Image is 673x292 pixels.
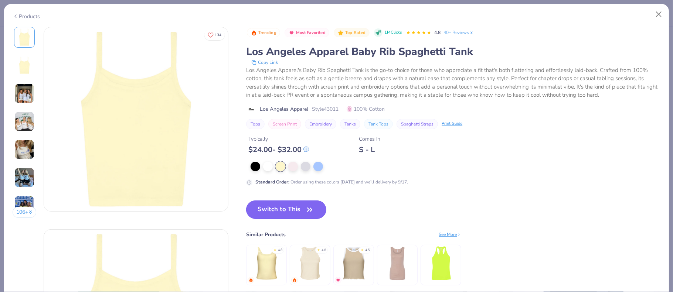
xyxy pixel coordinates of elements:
div: 4.8 [278,248,282,253]
img: Back [16,56,33,74]
div: S - L [359,145,380,154]
span: 4.8 [434,30,441,35]
button: Tank Tops [364,119,393,129]
div: 4.8 [322,248,326,253]
div: Los Angeles Apparel Baby Rib Spaghetti Tank [246,45,660,59]
div: ★ [361,248,364,251]
button: Badge Button [334,28,369,38]
img: User generated content [14,140,34,159]
img: Fresh Prints Cali Camisole Top [249,246,284,281]
button: Spaghetti Straps [397,119,438,129]
img: Bella + Canvas Ladies' Micro Ribbed Tank [380,246,415,281]
div: See More [439,231,461,238]
img: Team 365 Ladies' Zone Performance Racerback Tank [424,246,459,281]
div: Products [13,13,40,20]
button: Switch to This [246,200,326,219]
span: Top Rated [345,31,366,35]
button: 106+ [13,207,37,218]
img: User generated content [14,83,34,103]
img: Top Rated sort [338,30,344,36]
img: Bella + Canvas Ladies' Micro Ribbed Racerback Tank [293,246,328,281]
div: ★ [317,248,320,251]
img: MostFav.gif [336,278,340,282]
button: Screen Print [268,119,301,129]
span: Most Favorited [296,31,326,35]
span: 1M Clicks [384,30,402,36]
span: 134 [215,33,221,37]
div: 4.5 [365,248,370,253]
img: Fresh Prints Sasha Crop Top [336,246,371,281]
a: 40+ Reviews [443,29,474,36]
div: Similar Products [246,231,286,238]
button: Like [204,30,225,40]
div: Comes In [359,135,380,143]
div: Print Guide [442,121,462,127]
img: Front [44,27,228,211]
div: 4.8 Stars [406,27,431,39]
div: Order using these colors [DATE] and we’ll delivery by 9/17. [255,179,408,185]
button: copy to clipboard [249,59,280,66]
img: User generated content [14,196,34,216]
button: Badge Button [285,28,329,38]
img: trending.gif [249,278,253,282]
button: Tanks [340,119,360,129]
img: User generated content [14,168,34,188]
span: 100% Cotton [347,105,385,113]
img: Most Favorited sort [289,30,295,36]
button: Badge Button [247,28,280,38]
div: Typically [248,135,309,143]
img: trending.gif [292,278,297,282]
span: Trending [258,31,276,35]
img: brand logo [246,106,256,112]
img: Trending sort [251,30,257,36]
button: Tops [246,119,265,129]
button: Embroidery [305,119,336,129]
img: Front [16,28,33,46]
strong: Standard Order : [255,179,289,185]
span: Los Angeles Apparel [260,105,308,113]
span: Style 43011 [312,105,339,113]
div: Los Angeles Apparel's Baby Rib Spaghetti Tank is the go-to choice for those who appreciate a fit ... [246,66,660,99]
div: ★ [273,248,276,251]
button: Close [652,7,666,21]
div: $ 24.00 - $ 32.00 [248,145,309,154]
img: User generated content [14,111,34,131]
